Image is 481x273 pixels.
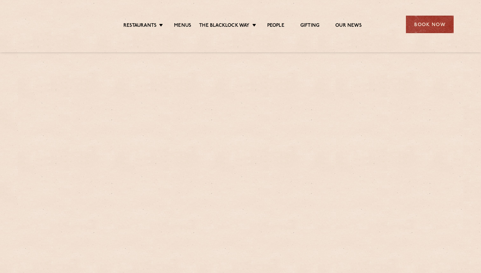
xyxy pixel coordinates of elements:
[300,23,319,30] a: Gifting
[27,6,82,43] img: svg%3E
[406,16,454,33] div: Book Now
[123,23,157,30] a: Restaurants
[267,23,284,30] a: People
[335,23,362,30] a: Our News
[174,23,191,30] a: Menus
[199,23,249,30] a: The Blacklock Way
